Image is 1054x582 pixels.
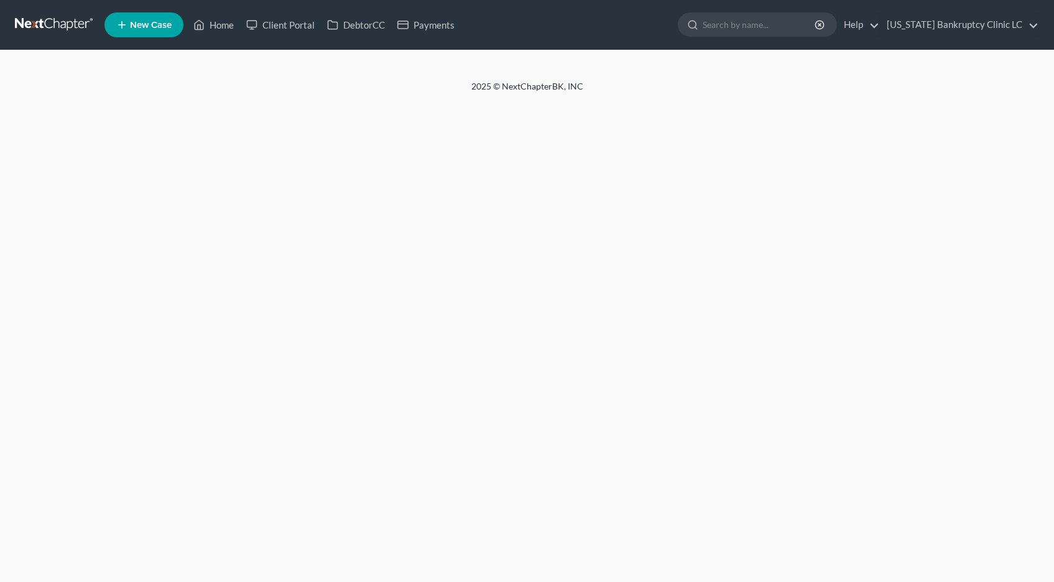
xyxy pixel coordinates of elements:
span: New Case [130,21,172,30]
div: 2025 © NextChapterBK, INC [173,80,882,103]
a: Payments [391,14,461,36]
a: Home [187,14,240,36]
a: Client Portal [240,14,321,36]
a: Help [838,14,879,36]
a: [US_STATE] Bankruptcy Clinic LC [881,14,1038,36]
a: DebtorCC [321,14,391,36]
input: Search by name... [703,13,816,36]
